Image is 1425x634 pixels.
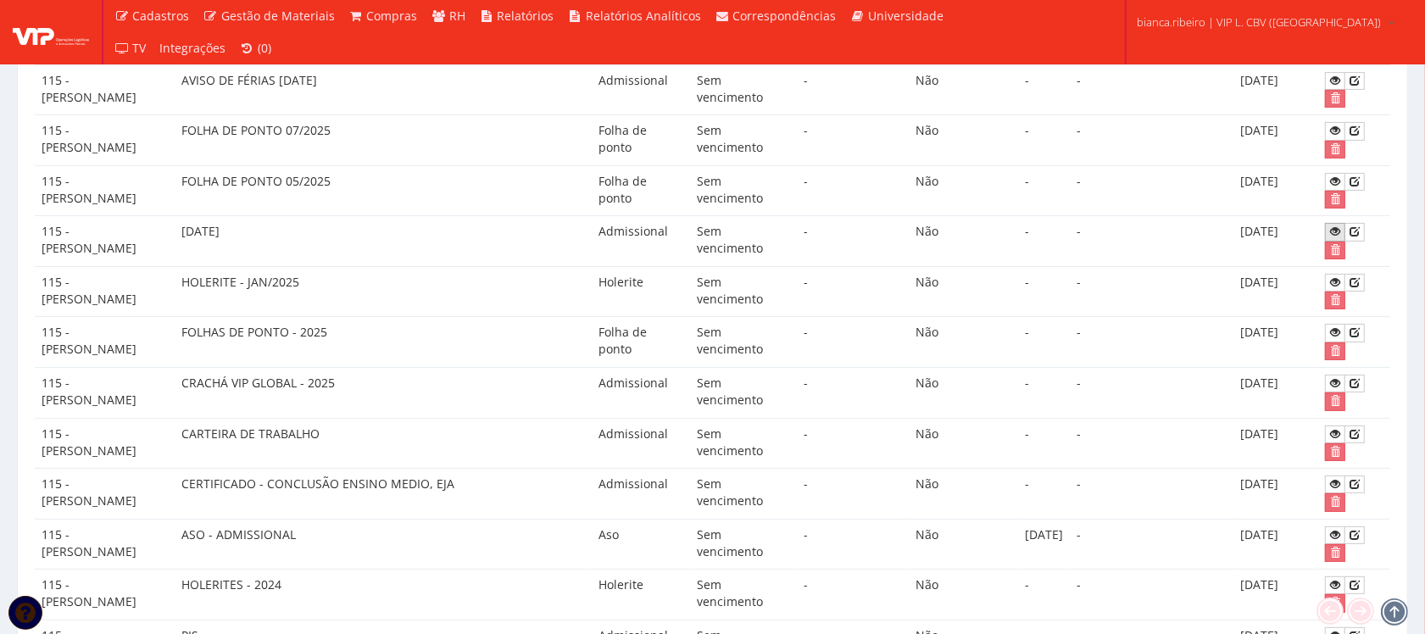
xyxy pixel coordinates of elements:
[1070,317,1233,368] td: -
[35,519,175,570] td: 115 - [PERSON_NAME]
[175,266,592,317] td: HOLERITE - JAN/2025
[35,216,175,267] td: 115 - [PERSON_NAME]
[35,367,175,418] td: 115 - [PERSON_NAME]
[1070,216,1233,267] td: -
[1233,266,1318,317] td: [DATE]
[690,367,797,418] td: Sem vencimento
[449,8,465,24] span: RH
[1137,14,1381,31] span: bianca.ribeiro | VIP L. CBV ([GEOGRAPHIC_DATA])
[175,570,592,620] td: HOLERITES - 2024
[1018,469,1070,520] td: -
[1070,266,1233,317] td: -
[1070,570,1233,620] td: -
[1018,216,1070,267] td: -
[592,216,690,267] td: Admissional
[35,570,175,620] td: 115 - [PERSON_NAME]
[133,8,190,24] span: Cadastros
[1233,469,1318,520] td: [DATE]
[797,367,908,418] td: -
[160,40,226,56] span: Integrações
[592,317,690,368] td: Folha de ponto
[690,519,797,570] td: Sem vencimento
[586,8,701,24] span: Relatórios Analíticos
[108,32,153,64] a: TV
[909,469,1018,520] td: Não
[1233,570,1318,620] td: [DATE]
[592,418,690,469] td: Admissional
[1070,469,1233,520] td: -
[35,418,175,469] td: 115 - [PERSON_NAME]
[1018,570,1070,620] td: -
[1233,367,1318,418] td: [DATE]
[1070,115,1233,166] td: -
[909,165,1018,216] td: Não
[909,317,1018,368] td: Não
[690,115,797,166] td: Sem vencimento
[175,216,592,267] td: [DATE]
[35,266,175,317] td: 115 - [PERSON_NAME]
[909,367,1018,418] td: Não
[1233,519,1318,570] td: [DATE]
[868,8,944,24] span: Universidade
[1018,64,1070,115] td: -
[1018,317,1070,368] td: -
[909,64,1018,115] td: Não
[175,115,592,166] td: FOLHA DE PONTO 07/2025
[35,165,175,216] td: 115 - [PERSON_NAME]
[1070,165,1233,216] td: -
[592,367,690,418] td: Admissional
[690,165,797,216] td: Sem vencimento
[1233,317,1318,368] td: [DATE]
[909,266,1018,317] td: Não
[797,469,908,520] td: -
[592,266,690,317] td: Holerite
[909,216,1018,267] td: Não
[592,115,690,166] td: Folha de ponto
[909,115,1018,166] td: Não
[367,8,418,24] span: Compras
[797,519,908,570] td: -
[175,367,592,418] td: CRACHÁ VIP GLOBAL - 2025
[35,115,175,166] td: 115 - [PERSON_NAME]
[175,165,592,216] td: FOLHA DE PONTO 05/2025
[797,266,908,317] td: -
[797,418,908,469] td: -
[1018,115,1070,166] td: -
[221,8,335,24] span: Gestão de Materiais
[797,216,908,267] td: -
[909,519,1018,570] td: Não
[1070,64,1233,115] td: -
[1070,418,1233,469] td: -
[175,64,592,115] td: AVISO DE FÉRIAS [DATE]
[592,469,690,520] td: Admissional
[592,519,690,570] td: Aso
[1018,165,1070,216] td: -
[592,165,690,216] td: Folha de ponto
[1018,519,1070,570] td: [DATE]
[690,317,797,368] td: Sem vencimento
[175,317,592,368] td: FOLHAS DE PONTO - 2025
[797,570,908,620] td: -
[13,19,89,45] img: logo
[1070,367,1233,418] td: -
[797,64,908,115] td: -
[258,40,271,56] span: (0)
[797,165,908,216] td: -
[1018,367,1070,418] td: -
[797,115,908,166] td: -
[175,519,592,570] td: ASO - ADMISSIONAL
[133,40,147,56] span: TV
[1233,115,1318,166] td: [DATE]
[1018,266,1070,317] td: -
[498,8,554,24] span: Relatórios
[690,469,797,520] td: Sem vencimento
[1233,165,1318,216] td: [DATE]
[909,570,1018,620] td: Não
[690,418,797,469] td: Sem vencimento
[35,317,175,368] td: 115 - [PERSON_NAME]
[1233,216,1318,267] td: [DATE]
[690,64,797,115] td: Sem vencimento
[733,8,837,24] span: Correspondências
[175,469,592,520] td: CERTIFICADO - CONCLUSÃO ENSINO MEDIO, EJA
[175,418,592,469] td: CARTEIRA DE TRABALHO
